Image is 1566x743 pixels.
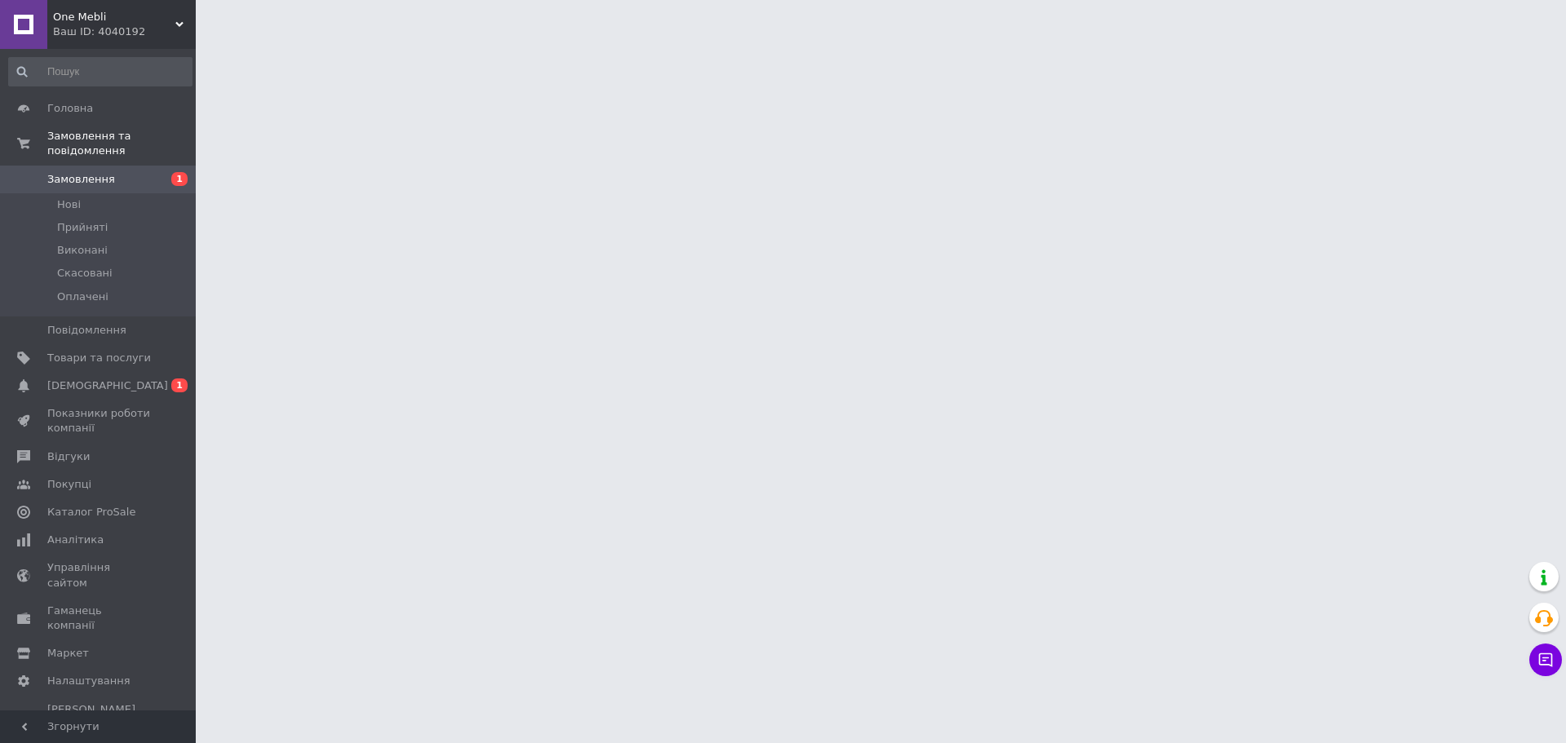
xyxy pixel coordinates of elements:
[57,243,108,258] span: Виконані
[57,197,81,212] span: Нові
[47,323,126,338] span: Повідомлення
[171,378,188,392] span: 1
[47,378,168,393] span: [DEMOGRAPHIC_DATA]
[47,129,196,158] span: Замовлення та повідомлення
[57,290,108,304] span: Оплачені
[47,560,151,590] span: Управління сайтом
[1529,643,1562,676] button: Чат з покупцем
[47,505,135,520] span: Каталог ProSale
[53,24,196,39] div: Ваш ID: 4040192
[47,477,91,492] span: Покупці
[53,10,175,24] span: One Mebli
[47,674,130,688] span: Налаштування
[171,172,188,186] span: 1
[47,449,90,464] span: Відгуки
[47,101,93,116] span: Головна
[57,220,108,235] span: Прийняті
[47,533,104,547] span: Аналітика
[47,406,151,436] span: Показники роботи компанії
[47,172,115,187] span: Замовлення
[57,266,113,281] span: Скасовані
[47,646,89,661] span: Маркет
[8,57,192,86] input: Пошук
[47,604,151,633] span: Гаманець компанії
[47,351,151,365] span: Товари та послуги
